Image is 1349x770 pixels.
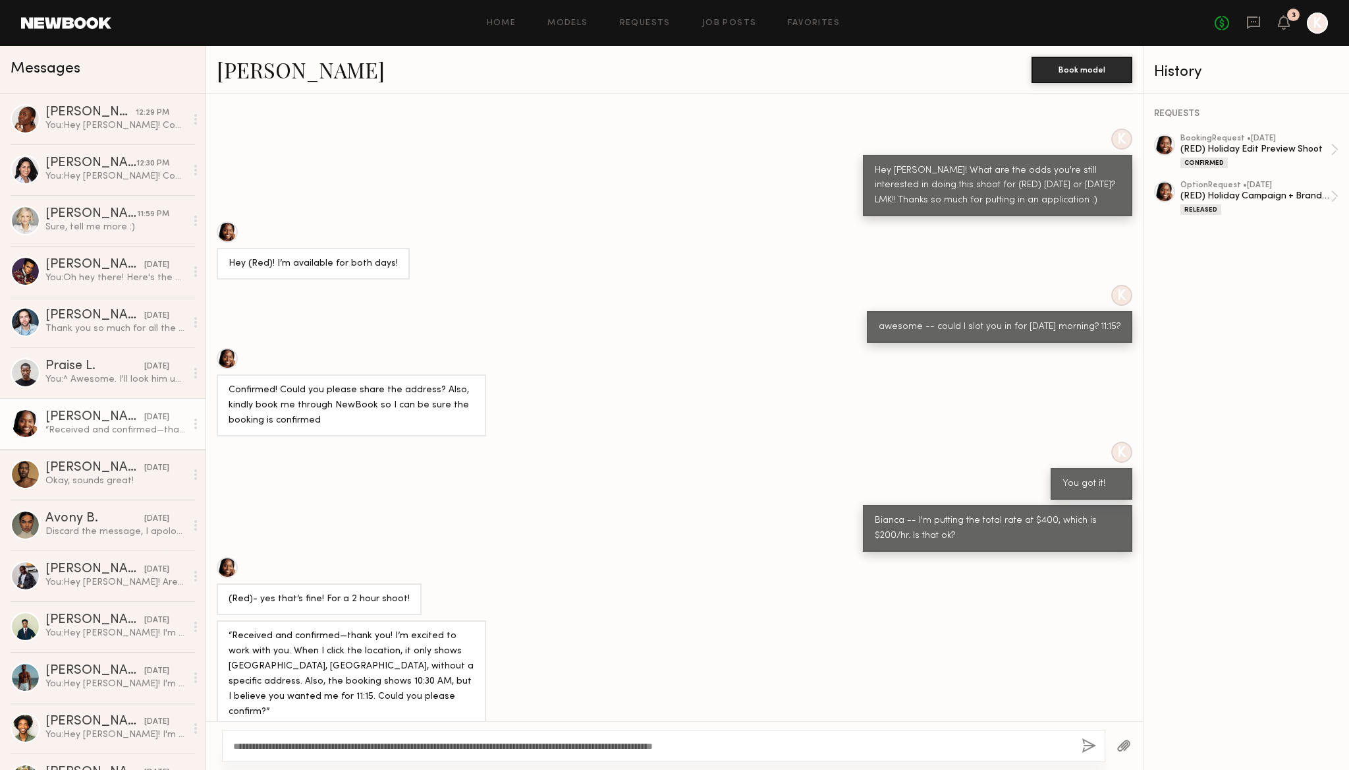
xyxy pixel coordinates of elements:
a: Book model [1032,63,1132,74]
div: [PERSON_NAME] [45,106,136,119]
div: (RED) Holiday Campaign + Brand Photoshoot [1180,190,1331,202]
div: Confirmed [1180,158,1228,168]
a: Job Posts [702,19,757,28]
div: Thank you so much for all the information. Appreciate it. What times do you have available [DATE]... [45,322,186,335]
div: Okay, sounds great! [45,475,186,487]
div: Avony B. [45,512,144,525]
div: [DATE] [144,564,169,576]
div: “Received and confirmed—thank you! I’m excited to work with you. When I click the location, it on... [229,629,474,720]
div: You: Hey [PERSON_NAME]! I'm [PERSON_NAME] and I'm the CD at (RED). Most people know it as "[PERSO... [45,627,186,639]
div: 12:30 PM [136,158,169,170]
div: [PERSON_NAME] [45,258,144,272]
div: [PERSON_NAME] [45,461,144,475]
div: [DATE] [144,411,169,424]
div: [DATE] [144,665,169,678]
div: [PERSON_NAME] [45,208,137,221]
div: (RED) Holiday Edit Preview Shoot [1180,143,1331,156]
div: [PERSON_NAME] [45,411,144,424]
div: [DATE] [144,310,169,322]
div: You: Hey [PERSON_NAME]! Are you still interested in this shoot at the (RED) Office? Let me know, ... [45,576,186,589]
div: 12:29 PM [136,107,169,119]
div: Hey (Red)! I’m available for both days! [229,256,398,272]
div: You got it! [1062,477,1120,492]
a: K [1307,13,1328,34]
a: Favorites [788,19,840,28]
div: “Received and confirmed—thank you! I’m excited to work with you. When I click the location, it on... [45,424,186,436]
div: [PERSON_NAME] [45,309,144,322]
div: awesome -- could I slot you in for [DATE] morning? 11:15? [879,320,1120,335]
span: Messages [11,61,80,76]
div: 11:59 PM [137,208,169,221]
div: Discard the message, I apologize for the confusion I am able to view it now! I’d be to work toget... [45,525,186,538]
a: Requests [620,19,671,28]
div: Confirmed! Could you please share the address? Also, kindly book me through NewBook so I can be s... [229,383,474,429]
div: Bianca -- I'm putting the total rate at $400, which is $200/hr. Is that ok? [875,514,1120,544]
div: [DATE] [144,614,169,627]
a: Home [487,19,516,28]
div: REQUESTS [1154,109,1338,119]
div: [PERSON_NAME] [45,665,144,678]
a: Models [547,19,588,28]
div: You: Hey [PERSON_NAME]! Could you shoot me your email address? I'd love to send along some specif... [45,170,186,183]
div: History [1154,65,1338,80]
button: Book model [1032,57,1132,83]
div: option Request • [DATE] [1180,181,1331,190]
div: [PERSON_NAME] [45,614,144,627]
a: optionRequest •[DATE](RED) Holiday Campaign + Brand PhotoshootReleased [1180,181,1338,215]
div: [PERSON_NAME] [45,715,144,728]
div: [DATE] [144,259,169,272]
div: Praise L. [45,360,144,373]
div: [DATE] [144,462,169,475]
div: [DATE] [144,513,169,525]
div: You: Hey [PERSON_NAME]! Could I get your email address? I wanted to shoot out a bit of a Run of S... [45,119,186,132]
div: [DATE] [144,716,169,728]
div: Sure, tell me more :) [45,221,186,233]
div: (Red)- yes that’s fine! For a 2 hour shoot! [229,592,410,607]
div: 3 [1292,12,1296,19]
a: [PERSON_NAME] [217,55,385,84]
div: [PERSON_NAME] [45,563,144,576]
div: You: Oh hey there! Here's the background on the shoot! Background: As part of the 2025 Holiday Ed... [45,272,186,284]
div: You: Hey [PERSON_NAME]! I'm [PERSON_NAME] and I'm the CD at (RED). Most people know it as "[PERSO... [45,678,186,690]
div: Released [1180,204,1221,215]
div: You: Hey [PERSON_NAME]! I'm [PERSON_NAME] and I'm the CD at (RED). Most people know it as "[PERSO... [45,728,186,741]
div: [DATE] [144,361,169,373]
div: booking Request • [DATE] [1180,134,1331,143]
a: bookingRequest •[DATE](RED) Holiday Edit Preview ShootConfirmed [1180,134,1338,168]
div: Hey [PERSON_NAME]! What are the odds you're still interested in doing this shoot for (RED) [DATE]... [875,163,1120,209]
div: You: ^ Awesome. I'll look him up :) thanks for the reference [45,373,186,386]
div: [PERSON_NAME] [45,157,136,170]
